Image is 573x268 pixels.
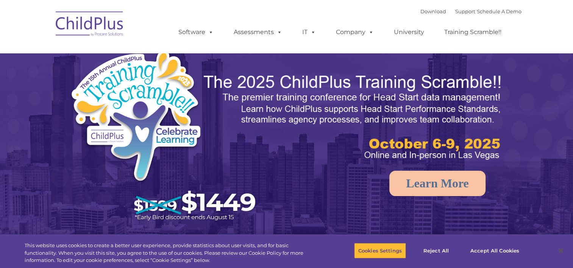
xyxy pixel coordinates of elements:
[412,243,460,259] button: Reject All
[105,81,137,87] span: Phone number
[295,25,323,40] a: IT
[389,171,486,196] a: Learn More
[437,25,509,40] a: Training Scramble!!
[386,25,432,40] a: University
[328,25,381,40] a: Company
[420,8,521,14] font: |
[477,8,521,14] a: Schedule A Demo
[105,50,128,56] span: Last name
[420,8,446,14] a: Download
[226,25,290,40] a: Assessments
[466,243,523,259] button: Accept All Cookies
[25,242,315,264] div: This website uses cookies to create a better user experience, provide statistics about user visit...
[52,6,128,44] img: ChildPlus by Procare Solutions
[455,8,475,14] a: Support
[553,242,569,259] button: Close
[354,243,406,259] button: Cookies Settings
[171,25,221,40] a: Software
